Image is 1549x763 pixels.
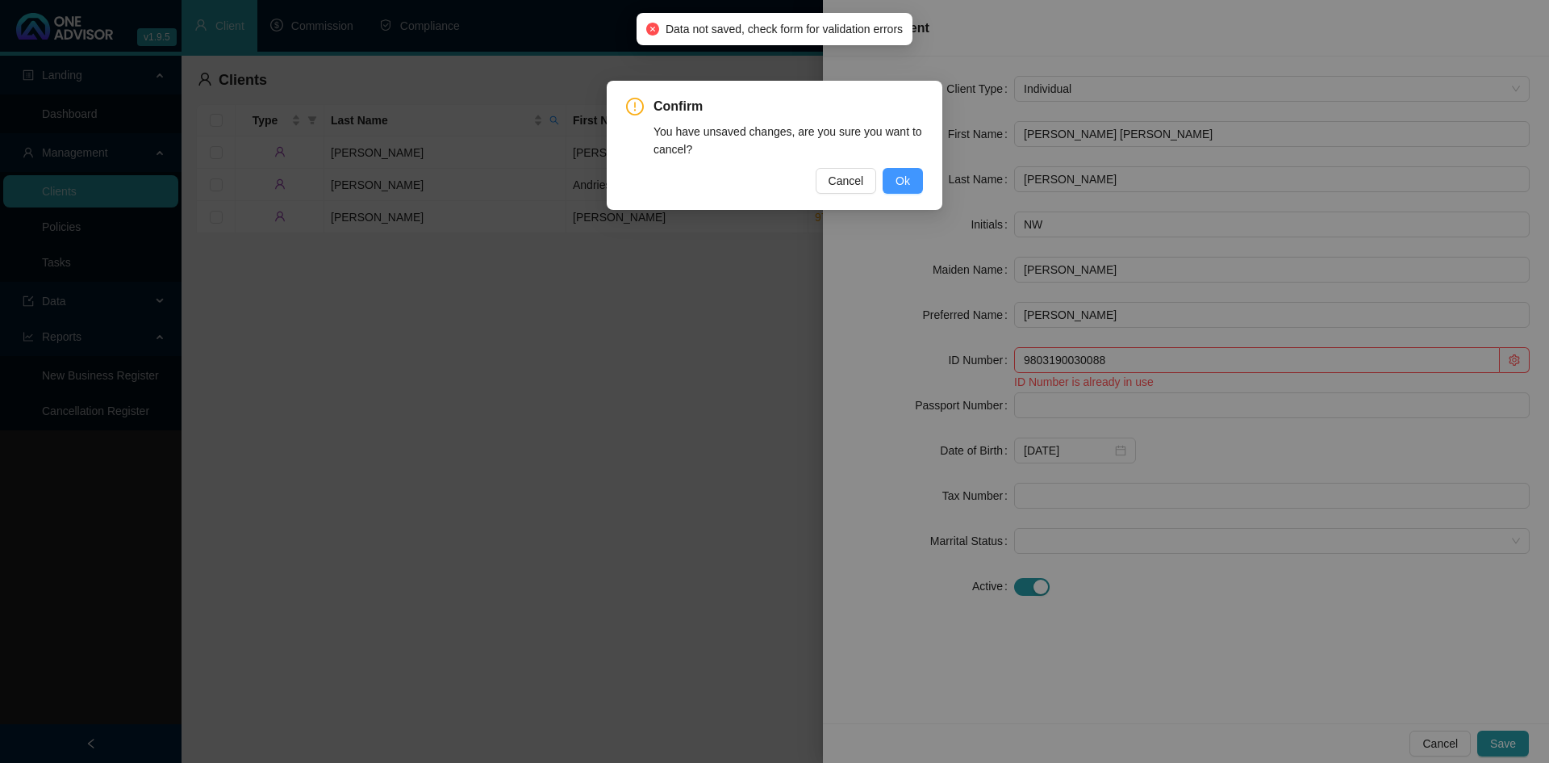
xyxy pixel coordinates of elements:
[666,20,903,38] span: Data not saved, check form for validation errors
[653,97,923,116] span: Confirm
[646,23,659,36] span: close-circle
[816,168,877,194] button: Cancel
[883,168,923,194] button: Ok
[653,123,923,158] div: You have unsaved changes, are you sure you want to cancel?
[626,98,644,115] span: exclamation-circle
[829,172,864,190] span: Cancel
[896,172,910,190] span: Ok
